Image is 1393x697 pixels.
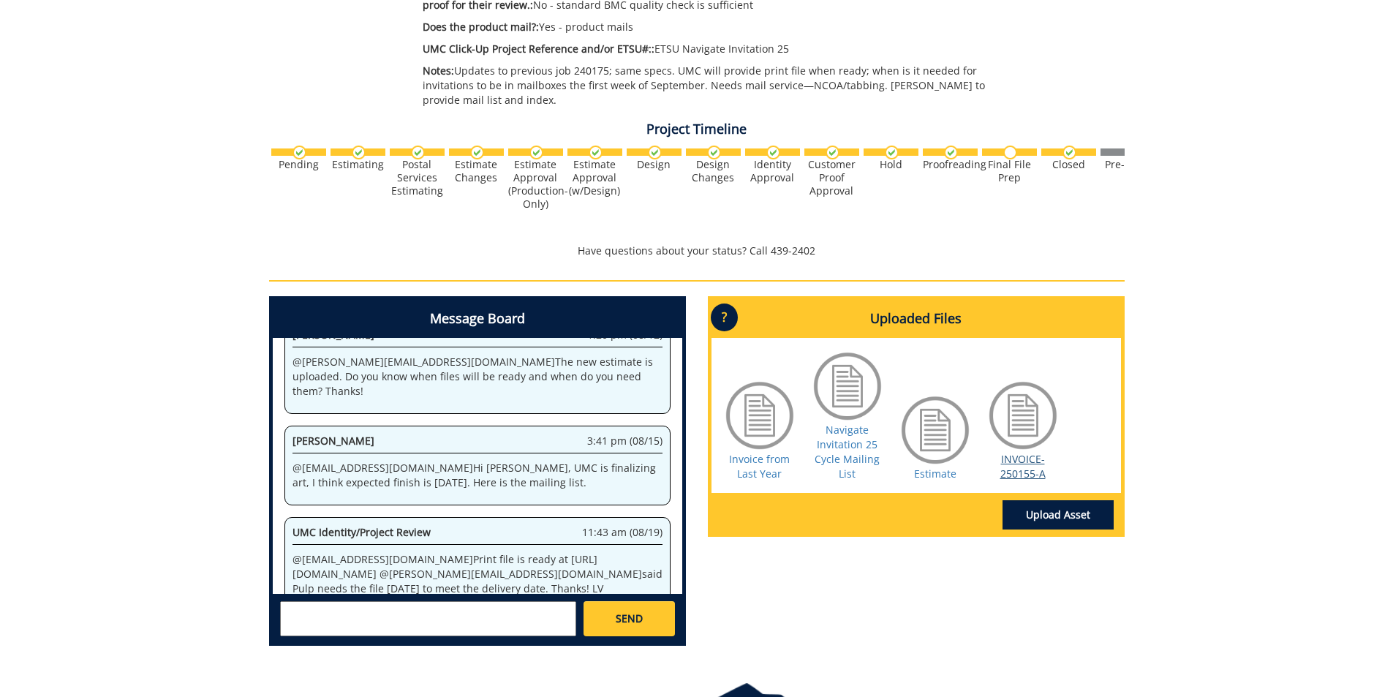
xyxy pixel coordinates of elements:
div: Pre-Press [1101,158,1155,171]
div: Proofreading [923,158,978,171]
img: checkmark [766,146,780,159]
div: Estimating [331,158,385,171]
p: Have questions about your status? Call 439-2402 [269,244,1125,258]
span: 3:41 pm (08/15) [587,434,662,448]
div: Estimate Approval (Production-Only) [508,158,563,211]
a: Estimate [914,467,956,481]
div: Design [627,158,682,171]
span: 11:43 am (08/19) [582,525,662,540]
p: @ [EMAIL_ADDRESS][DOMAIN_NAME] Print file is ready at [URL][DOMAIN_NAME] @ [PERSON_NAME][EMAIL_AD... [292,552,662,596]
img: checkmark [292,146,306,159]
p: @ [EMAIL_ADDRESS][DOMAIN_NAME] Hi [PERSON_NAME], UMC is finalizing art, I think expected finish i... [292,461,662,490]
img: checkmark [470,146,484,159]
p: Updates to previous job 240175; same specs. UMC will provide print file when ready; when is it ne... [423,64,995,108]
div: Closed [1041,158,1096,171]
img: checkmark [944,146,958,159]
img: checkmark [826,146,839,159]
img: checkmark [648,146,662,159]
div: Estimate Approval (w/Design) [567,158,622,197]
div: Estimate Changes [449,158,504,184]
img: checkmark [1062,146,1076,159]
img: checkmark [589,146,603,159]
img: checkmark [352,146,366,159]
h4: Project Timeline [269,122,1125,137]
span: [PERSON_NAME] [292,434,374,448]
img: checkmark [707,146,721,159]
div: Hold [864,158,918,171]
div: Customer Proof Approval [804,158,859,197]
p: Yes - product mails [423,20,995,34]
span: UMC Identity/Project Review [292,525,431,539]
p: ETSU Navigate Invitation 25 [423,42,995,56]
span: Does the product mail?: [423,20,539,34]
span: Notes: [423,64,454,78]
div: Pending [271,158,326,171]
h4: Message Board [273,300,682,338]
div: Design Changes [686,158,741,184]
h4: Uploaded Files [711,300,1121,338]
a: Upload Asset [1003,500,1114,530]
a: Invoice from Last Year [729,452,790,481]
span: SEND [616,611,643,626]
p: @ [PERSON_NAME][EMAIL_ADDRESS][DOMAIN_NAME] The new estimate is uploaded. Do you know when files ... [292,355,662,399]
a: INVOICE-250155-A [1000,452,1046,481]
div: Final File Prep [982,158,1037,184]
a: SEND [584,601,674,636]
textarea: messageToSend [280,601,576,636]
p: ? [711,304,738,331]
img: checkmark [411,146,425,159]
div: Identity Approval [745,158,800,184]
a: Navigate Invitation 25 Cycle Mailing List [815,423,880,481]
span: UMC Click-Up Project Reference and/or ETSU#:: [423,42,654,56]
img: checkmark [885,146,899,159]
img: no [1003,146,1017,159]
img: checkmark [529,146,543,159]
div: Postal Services Estimating [390,158,445,197]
